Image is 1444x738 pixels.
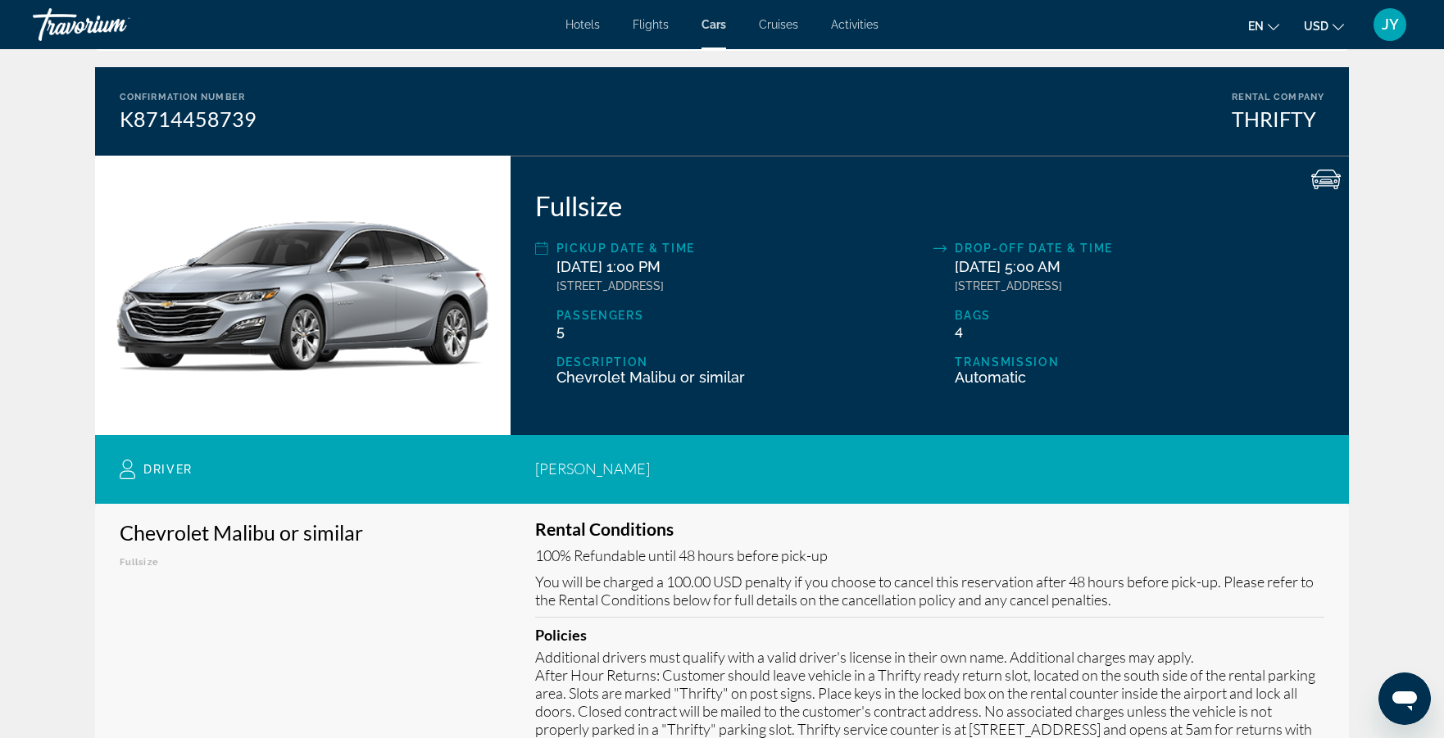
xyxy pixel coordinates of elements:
div: Passengers [556,309,926,322]
div: Automatic [955,369,1324,386]
a: Travorium [33,3,197,46]
div: Pickup Date & Time [556,238,926,258]
div: [STREET_ADDRESS] [556,279,926,292]
span: JY [1382,16,1399,33]
div: Drop-off Date & Time [955,238,1324,258]
div: Bags [955,309,1324,322]
button: User Menu [1369,7,1411,42]
div: [STREET_ADDRESS] [955,279,1324,292]
a: Hotels [565,18,600,31]
p: 100% Refundable until 48 hours before pick-up [535,546,1324,564]
div: Chevrolet Malibu or similar [556,369,926,386]
button: Change currency [1304,14,1344,38]
div: Transmission [955,355,1324,369]
div: Rental Company [1232,92,1324,102]
div: Fullsize [535,189,1324,222]
a: Cars [702,18,726,31]
button: Change language [1248,14,1279,38]
a: Cruises [759,18,798,31]
a: Flights [633,18,669,31]
h3: Rental Conditions [535,520,1324,538]
div: [PERSON_NAME] [527,460,1324,478]
div: THRIFTY [1232,106,1324,131]
div: 5 [556,322,926,339]
p: Policies [535,626,1324,644]
div: K8714458739 [120,106,257,131]
div: 4 [955,322,1324,339]
div: Description [556,355,926,369]
p: Fullsize [120,557,486,568]
h3: Chevrolet Malibu or similar [120,520,486,545]
p: You will be charged a 100.00 USD penalty if you choose to cancel this reservation after 48 hours ... [535,573,1324,609]
div: Confirmation Number [120,92,257,102]
span: [DATE] 5:00 AM [955,258,1060,275]
span: [DATE] 1:00 PM [556,258,661,275]
a: Activities [831,18,879,31]
span: Driver [143,463,193,476]
span: en [1248,20,1264,33]
span: USD [1304,20,1328,33]
iframe: Button to launch messaging window [1378,672,1431,725]
p: Additional drivers must qualify with a valid driver's license in their own name. Additional charg... [535,648,1324,666]
img: Chevrolet Malibu or similar [95,192,511,399]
